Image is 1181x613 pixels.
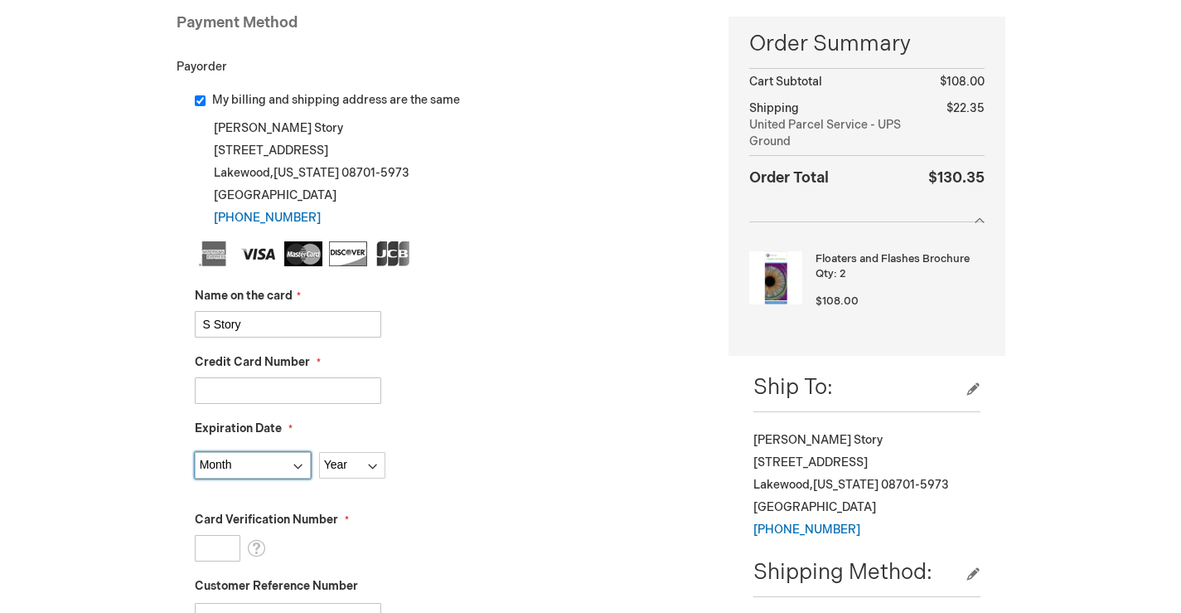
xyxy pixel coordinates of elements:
[753,560,932,586] span: Shipping Method:
[749,165,829,189] strong: Order Total
[374,241,412,266] img: JCB
[195,355,310,369] span: Credit Card Number
[749,251,802,304] img: Floaters and Flashes Brochure
[214,211,321,225] a: [PHONE_NUMBER]
[273,166,339,180] span: [US_STATE]
[749,101,799,115] span: Shipping
[816,251,980,267] strong: Floaters and Flashes Brochure
[195,535,240,562] input: Card Verification Number
[753,523,860,537] a: [PHONE_NUMBER]
[816,267,834,280] span: Qty
[284,241,322,266] img: MasterCard
[940,75,985,89] span: $108.00
[813,478,878,492] span: [US_STATE]
[195,421,282,435] span: Expiration Date
[840,267,846,280] span: 2
[195,513,338,527] span: Card Verification Number
[195,289,293,303] span: Name on the card
[753,375,833,401] span: Ship To:
[749,117,927,150] span: United Parcel Service - UPS Ground
[177,60,227,74] span: Payorder
[240,241,278,266] img: Visa
[329,241,367,266] img: Discover
[212,93,460,107] span: My billing and shipping address are the same
[928,169,985,187] span: $130.35
[946,101,985,115] span: $22.35
[749,29,984,68] span: Order Summary
[753,429,980,541] div: [PERSON_NAME] Story [STREET_ADDRESS] Lakewood , 08701-5973 [GEOGRAPHIC_DATA]
[195,579,358,593] span: Customer Reference Number
[195,241,233,266] img: American Express
[195,377,381,404] input: Credit Card Number
[749,69,927,96] th: Cart Subtotal
[816,294,859,308] span: $108.00
[177,12,704,42] div: Payment Method
[195,117,704,229] div: [PERSON_NAME] Story [STREET_ADDRESS] Lakewood , 08701-5973 [GEOGRAPHIC_DATA]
